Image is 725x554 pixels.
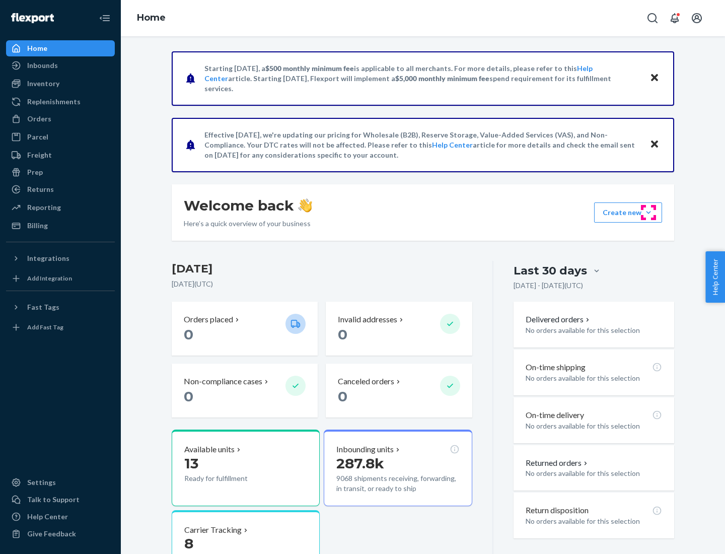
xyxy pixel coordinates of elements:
[526,373,662,383] p: No orders available for this selection
[6,40,115,56] a: Home
[6,270,115,287] a: Add Integration
[204,130,640,160] p: Effective [DATE], we're updating our pricing for Wholesale (B2B), Reserve Storage, Value-Added Se...
[432,141,473,149] a: Help Center
[6,218,115,234] a: Billing
[184,326,193,343] span: 0
[526,421,662,431] p: No orders available for this selection
[395,74,489,83] span: $5,000 monthly minimum fee
[526,516,662,526] p: No orders available for this selection
[27,512,68,522] div: Help Center
[338,388,347,405] span: 0
[6,94,115,110] a: Replenishments
[172,302,318,356] button: Orders placed 0
[27,202,61,213] div: Reporting
[526,468,662,478] p: No orders available for this selection
[27,253,69,263] div: Integrations
[6,129,115,145] a: Parcel
[6,509,115,525] a: Help Center
[6,181,115,197] a: Returns
[184,219,312,229] p: Here’s a quick overview of your business
[27,167,43,177] div: Prep
[184,473,277,483] p: Ready for fulfillment
[324,430,472,506] button: Inbounding units287.8k9068 shipments receiving, forwarding, in transit, or ready to ship
[184,444,235,455] p: Available units
[6,492,115,508] a: Talk to Support
[705,251,725,303] button: Help Center
[184,524,242,536] p: Carrier Tracking
[642,8,663,28] button: Open Search Box
[95,8,115,28] button: Close Navigation
[27,43,47,53] div: Home
[265,64,354,73] span: $500 monthly minimum fee
[27,221,48,231] div: Billing
[526,362,586,373] p: On-time shipping
[336,473,459,494] p: 9068 shipments receiving, forwarding, in transit, or ready to ship
[184,455,198,472] span: 13
[184,388,193,405] span: 0
[129,4,174,33] ol: breadcrumbs
[514,263,587,279] div: Last 30 days
[526,314,592,325] button: Delivered orders
[27,323,63,331] div: Add Fast Tag
[27,184,54,194] div: Returns
[27,60,58,71] div: Inbounds
[338,314,397,325] p: Invalid addresses
[665,8,685,28] button: Open notifications
[27,114,51,124] div: Orders
[6,76,115,92] a: Inventory
[172,279,472,289] p: [DATE] ( UTC )
[6,299,115,315] button: Fast Tags
[526,457,590,469] button: Returned orders
[27,150,52,160] div: Freight
[6,474,115,491] a: Settings
[204,63,640,94] p: Starting [DATE], a is applicable to all merchants. For more details, please refer to this article...
[336,455,384,472] span: 287.8k
[27,97,81,107] div: Replenishments
[184,535,193,552] span: 8
[336,444,394,455] p: Inbounding units
[6,526,115,542] button: Give Feedback
[184,314,233,325] p: Orders placed
[27,477,56,488] div: Settings
[526,325,662,335] p: No orders available for this selection
[11,13,54,23] img: Flexport logo
[338,376,394,387] p: Canceled orders
[6,199,115,216] a: Reporting
[137,12,166,23] a: Home
[184,376,262,387] p: Non-compliance cases
[514,281,583,291] p: [DATE] - [DATE] ( UTC )
[594,202,662,223] button: Create new
[526,409,584,421] p: On-time delivery
[172,430,320,506] button: Available units13Ready for fulfillment
[6,164,115,180] a: Prep
[6,57,115,74] a: Inbounds
[184,196,312,215] h1: Welcome back
[27,132,48,142] div: Parcel
[6,250,115,266] button: Integrations
[6,319,115,335] a: Add Fast Tag
[27,495,80,505] div: Talk to Support
[648,71,661,86] button: Close
[27,274,72,283] div: Add Integration
[6,111,115,127] a: Orders
[687,8,707,28] button: Open account menu
[526,505,589,516] p: Return disposition
[172,364,318,418] button: Non-compliance cases 0
[172,261,472,277] h3: [DATE]
[298,198,312,213] img: hand-wave emoji
[27,302,59,312] div: Fast Tags
[326,364,472,418] button: Canceled orders 0
[27,529,76,539] div: Give Feedback
[6,147,115,163] a: Freight
[27,79,59,89] div: Inventory
[326,302,472,356] button: Invalid addresses 0
[338,326,347,343] span: 0
[648,137,661,152] button: Close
